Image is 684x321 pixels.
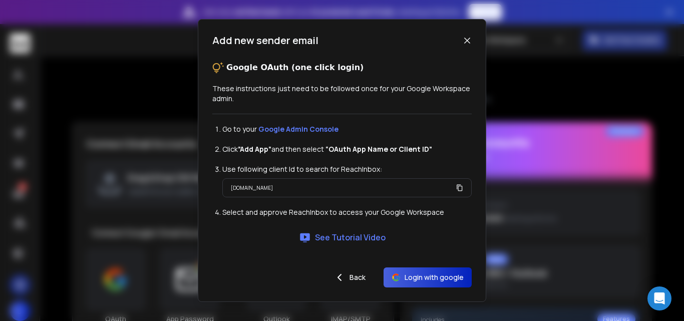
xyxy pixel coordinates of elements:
img: tips [212,62,224,74]
li: Go to your [222,124,472,134]
li: Click and then select [222,144,472,154]
button: Back [325,267,374,287]
div: Open Intercom Messenger [647,286,671,310]
p: These instructions just need to be followed once for your Google Workspace admin. [212,84,472,104]
a: See Tutorial Video [299,231,386,243]
li: Select and approve ReachInbox to access your Google Workspace [222,207,472,217]
li: Use following client Id to search for ReachInbox: [222,164,472,174]
h1: Add new sender email [212,34,318,48]
strong: “OAuth App Name or Client ID” [325,144,432,154]
a: Google Admin Console [258,124,338,134]
p: Google OAuth (one click login) [226,62,364,74]
button: Login with google [384,267,472,287]
strong: ”Add App” [238,144,271,154]
p: [DOMAIN_NAME] [231,183,273,193]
